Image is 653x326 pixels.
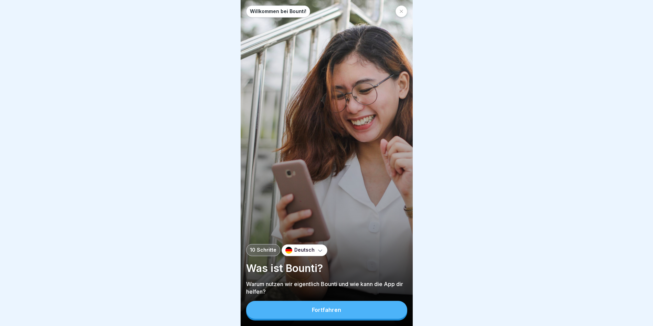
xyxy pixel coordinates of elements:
[294,247,315,253] p: Deutsch
[285,247,292,254] img: de.svg
[246,262,407,275] p: Was ist Bounti?
[246,280,407,295] p: Warum nutzen wir eigentlich Bounti und wie kann die App dir helfen?
[312,307,341,313] div: Fortfahren
[250,9,306,14] p: Willkommen bei Bounti!
[246,301,407,319] button: Fortfahren
[250,247,276,253] p: 10 Schritte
